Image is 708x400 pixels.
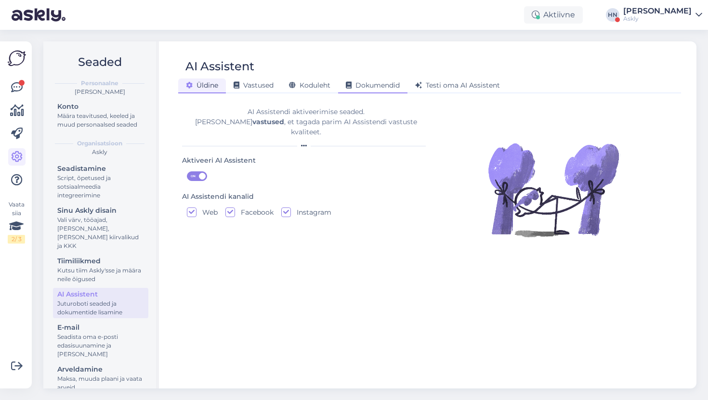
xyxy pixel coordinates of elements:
div: Sinu Askly disain [57,206,144,216]
div: Script, õpetused ja sotsiaalmeedia integreerimine [57,174,144,200]
a: E-mailSeadista oma e-posti edasisuunamine ja [PERSON_NAME] [53,321,148,360]
span: Dokumendid [346,81,400,90]
div: Aktiveeri AI Assistent [182,155,256,166]
a: SeadistamineScript, õpetused ja sotsiaalmeedia integreerimine [53,162,148,201]
span: Koduleht [289,81,330,90]
div: Askly [623,15,692,23]
div: AI Assistendi kanalid [182,192,254,202]
div: Tiimiliikmed [57,256,144,266]
span: ON [187,172,199,181]
div: [PERSON_NAME] [623,7,692,15]
a: KontoMäära teavitused, keeled ja muud personaalsed seaded [53,100,148,130]
div: Juturoboti seaded ja dokumentide lisamine [57,299,144,317]
a: Sinu Askly disainVali värv, tööajad, [PERSON_NAME], [PERSON_NAME] kiirvalikud ja KKK [53,204,148,252]
a: AI AssistentJuturoboti seaded ja dokumentide lisamine [53,288,148,318]
div: HN [606,8,619,22]
div: Arveldamine [57,364,144,374]
b: vastused [252,117,284,126]
div: Kutsu tiim Askly'sse ja määra neile õigused [57,266,144,284]
b: Organisatsioon [77,139,122,148]
div: Askly [51,148,148,156]
label: Web [197,207,218,217]
div: Aktiivne [524,6,583,24]
div: [PERSON_NAME] [51,88,148,96]
img: Askly Logo [8,49,26,67]
div: E-mail [57,323,144,333]
b: Personaalne [81,79,118,88]
a: ArveldamineMaksa, muuda plaani ja vaata arveid [53,363,148,393]
div: Vali värv, tööajad, [PERSON_NAME], [PERSON_NAME] kiirvalikud ja KKK [57,216,144,250]
div: AI Assistendi aktiveerimise seaded. [PERSON_NAME] , et tagada parim AI Assistendi vastuste kvalit... [182,107,430,137]
div: 2 / 3 [8,235,25,244]
label: Facebook [235,207,274,217]
div: Vaata siia [8,200,25,244]
span: Üldine [186,81,218,90]
a: TiimiliikmedKutsu tiim Askly'sse ja määra neile õigused [53,255,148,285]
div: Konto [57,102,144,112]
a: [PERSON_NAME]Askly [623,7,702,23]
div: Määra teavitused, keeled ja muud personaalsed seaded [57,112,144,129]
label: Instagram [291,207,331,217]
span: Testi oma AI Assistent [415,81,500,90]
div: Maksa, muuda plaani ja vaata arveid [57,374,144,392]
div: Seadistamine [57,164,144,174]
div: AI Assistent [57,289,144,299]
img: Illustration [486,122,621,257]
div: AI Assistent [185,57,254,76]
div: Seadista oma e-posti edasisuunamine ja [PERSON_NAME] [57,333,144,359]
h2: Seaded [51,53,148,71]
span: Vastused [234,81,274,90]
